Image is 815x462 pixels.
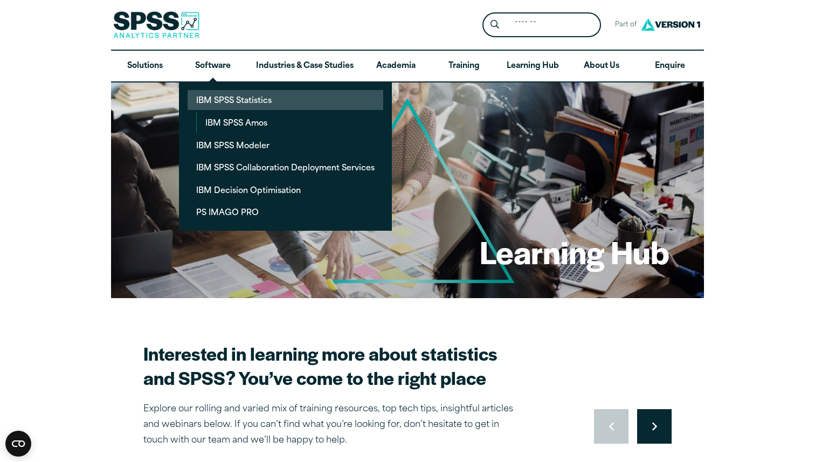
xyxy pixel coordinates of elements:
[638,15,703,35] img: Version1 Logo
[491,20,499,29] svg: Search magnifying glass icon
[188,135,383,155] a: IBM SPSS Modeler
[111,51,179,82] a: Solutions
[179,51,247,82] a: Software
[143,402,521,448] p: Explore our rolling and varied mix of training resources, top tech tips, insightful articles and ...
[188,202,383,222] a: PS IMAGO PRO
[188,157,383,177] a: IBM SPSS Collaboration Deployment Services
[610,17,638,33] span: Part of
[197,113,383,133] a: IBM SPSS Amos
[247,51,362,82] a: Industries & Case Studies
[485,15,505,35] button: Search magnifying glass icon
[636,51,704,82] a: Enquire
[362,51,430,82] a: Academia
[430,51,498,82] a: Training
[480,231,669,273] h1: Learning Hub
[652,422,657,431] svg: Right pointing chevron
[113,11,199,38] img: SPSS Analytics Partner
[637,409,672,444] button: Move to next slide
[111,51,704,82] nav: Desktop version of site main menu
[143,341,521,390] h2: Interested in learning more about statistics and SPSS? You’ve come to the right place
[482,12,601,38] form: Site Header Search Form
[568,51,636,82] a: About Us
[179,81,392,231] ul: Software
[498,51,568,82] a: Learning Hub
[188,90,383,110] a: IBM SPSS Statistics
[5,431,31,457] button: Open CMP widget
[188,180,383,200] a: IBM Decision Optimisation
